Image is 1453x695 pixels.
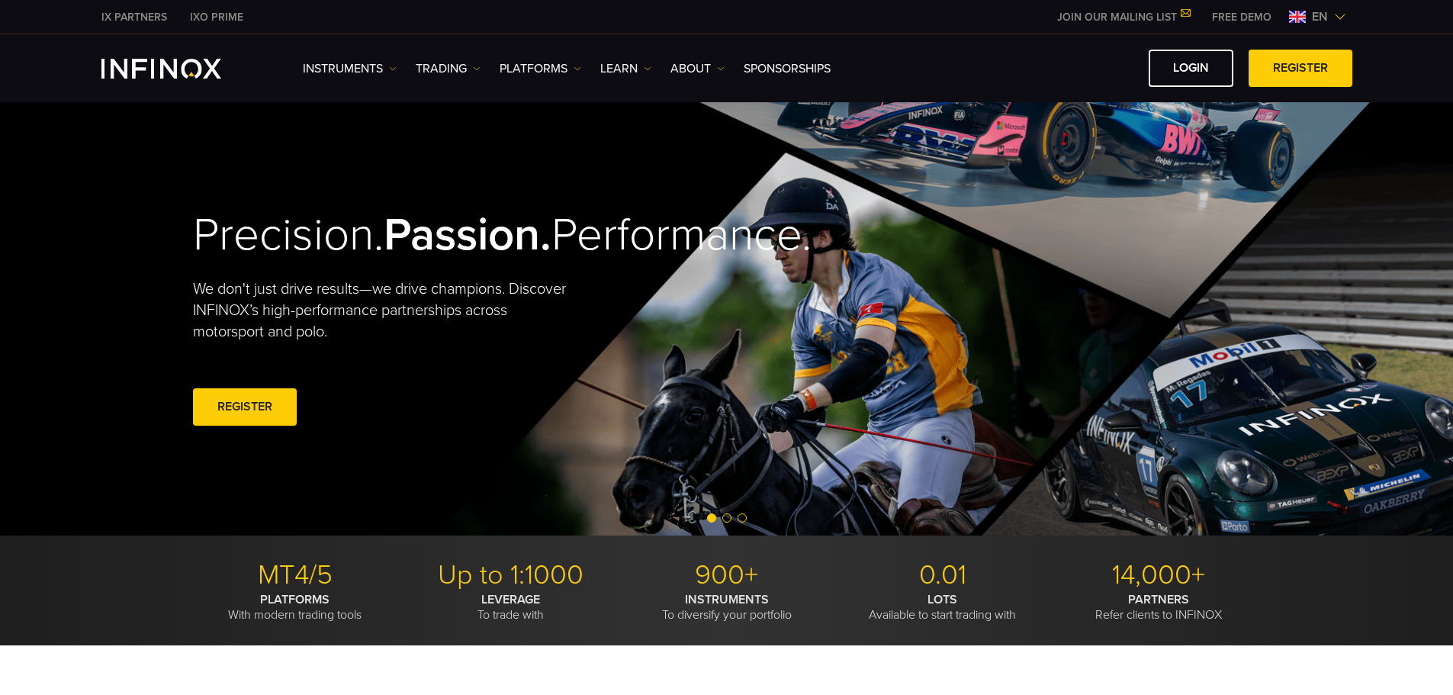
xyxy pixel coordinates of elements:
p: With modern trading tools [193,592,397,623]
a: Instruments [303,60,397,78]
a: REGISTER [193,388,297,426]
a: JOIN OUR MAILING LIST [1046,11,1201,24]
strong: LEVERAGE [481,592,540,607]
p: Up to 1:1000 [409,558,613,592]
p: 14,000+ [1056,558,1261,592]
strong: LOTS [927,592,957,607]
p: Refer clients to INFINOX [1056,592,1261,623]
p: We don't just drive results—we drive champions. Discover INFINOX’s high-performance partnerships ... [193,278,577,343]
a: INFINOX MENU [1201,9,1283,25]
p: 900+ [625,558,829,592]
strong: PARTNERS [1128,592,1189,607]
a: REGISTER [1249,50,1352,87]
p: To trade with [409,592,613,623]
span: Go to slide 3 [738,513,747,523]
strong: INSTRUMENTS [685,592,769,607]
a: LOGIN [1149,50,1233,87]
p: 0.01 [841,558,1045,592]
strong: Passion. [384,208,551,262]
a: TRADING [416,60,481,78]
p: To diversify your portfolio [625,592,829,623]
span: Go to slide 2 [722,513,731,523]
a: SPONSORSHIPS [744,60,831,78]
p: MT4/5 [193,558,397,592]
span: en [1306,8,1334,26]
span: Go to slide 1 [707,513,716,523]
h2: Precision. Performance. [193,208,673,263]
a: INFINOX Logo [101,59,257,79]
a: Learn [600,60,651,78]
a: INFINOX [178,9,255,25]
a: ABOUT [670,60,725,78]
a: PLATFORMS [500,60,581,78]
strong: PLATFORMS [260,592,329,607]
p: Available to start trading with [841,592,1045,623]
a: INFINOX [90,9,178,25]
